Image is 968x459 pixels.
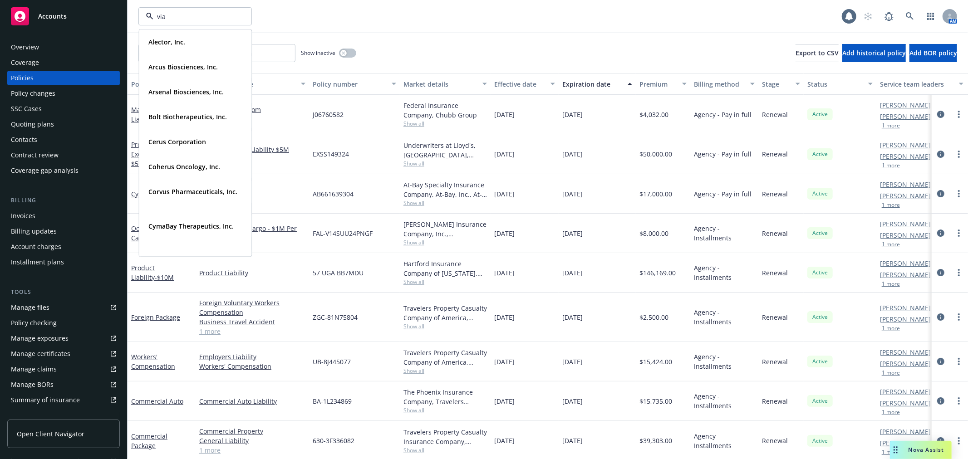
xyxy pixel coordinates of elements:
button: Expiration date [559,73,636,95]
strong: Alector, Inc. [148,38,185,46]
div: Hartford Insurance Company of [US_STATE], Hartford Insurance Group [403,259,487,278]
div: [PERSON_NAME] Insurance Company, Inc., [PERSON_NAME] Group, [PERSON_NAME] Cargo [403,220,487,239]
a: circleInformation [935,312,946,322]
a: [PERSON_NAME] [880,398,931,408]
span: $50,000.00 [639,149,672,159]
a: Cyber Liability [199,189,305,199]
button: 1 more [882,123,900,128]
a: Crime [199,114,305,124]
a: Foreign Package [131,313,180,322]
div: Policy details [131,79,182,89]
button: 1 more [882,370,900,376]
div: Manage BORs [11,377,54,392]
span: [DATE] [494,357,515,366]
span: EXSS149324 [313,149,349,159]
button: Market details [400,73,491,95]
div: Federal Insurance Company, Chubb Group [403,101,487,120]
div: Service team leaders [880,79,953,89]
span: Agency - Installments [694,352,755,371]
span: $146,169.00 [639,268,676,278]
a: Account charges [7,239,120,254]
a: Invoices [7,209,120,223]
span: Agency - Pay in full [694,189,752,199]
a: Contract review [7,148,120,162]
button: 1 more [882,326,900,331]
a: [PERSON_NAME] [880,438,931,448]
span: $2,500.00 [639,313,668,322]
span: [DATE] [494,110,515,119]
span: Renewal [762,357,788,366]
span: - Excess Products $5M xs $10M [131,140,182,168]
input: Filter by keyword [153,12,233,21]
span: Active [811,357,829,366]
a: more [953,228,964,239]
a: [PERSON_NAME] [880,230,931,240]
a: circleInformation [935,267,946,278]
span: [DATE] [562,436,583,445]
span: Agency - Pay in full [694,110,752,119]
span: Show all [403,278,487,286]
span: $15,424.00 [639,357,672,366]
button: Policy number [309,73,400,95]
span: Agency - Installments [694,263,755,282]
button: 1 more [882,410,900,415]
div: Effective date [494,79,545,89]
div: Policies [11,71,34,85]
span: Active [811,437,829,445]
span: [DATE] [494,268,515,278]
span: Active [811,397,829,405]
span: [DATE] [562,149,583,159]
span: [DATE] [494,149,515,159]
span: Show all [403,160,487,167]
strong: Arcus Biosciences, Inc. [148,63,218,71]
span: Open Client Navigator [17,429,84,439]
span: Show all [403,446,487,454]
a: 1 more [199,327,305,336]
span: Nova Assist [909,446,944,454]
button: Status [804,73,876,95]
span: Show all [403,322,487,330]
a: [PERSON_NAME] [880,427,931,436]
a: Manage exposures [7,331,120,346]
a: [PERSON_NAME] [880,180,931,189]
span: Show all [403,120,487,127]
button: Stage [758,73,804,95]
span: - $10M [155,273,174,282]
a: SSC Cases [7,102,120,116]
a: Summary of insurance [7,393,120,407]
strong: Delfi Diagnostics, Inc. [148,256,215,265]
span: Renewal [762,396,788,406]
div: Coverage gap analysis [11,163,79,178]
a: more [953,396,964,406]
span: UB-8J445077 [313,357,351,366]
a: circleInformation [935,435,946,446]
span: $15,735.00 [639,396,672,406]
a: [PERSON_NAME] [880,191,931,200]
span: $17,000.00 [639,189,672,199]
a: Manage claims [7,362,120,376]
span: Export to CSV [796,49,839,57]
span: [DATE] [494,313,515,322]
span: Agency - Pay in full [694,149,752,159]
span: [DATE] [494,189,515,199]
a: Commercial Package [131,432,167,450]
a: Policy AI ingestions [7,408,120,423]
span: [DATE] [562,313,583,322]
span: Renewal [762,436,788,445]
a: [PERSON_NAME] [880,219,931,229]
button: 1 more [882,163,900,168]
span: FAL-V14SUU24PNGF [313,229,373,238]
div: Coverage [11,55,39,70]
span: [DATE] [562,396,583,406]
div: Tools [7,288,120,297]
span: Show all [403,239,487,246]
span: Renewal [762,229,788,238]
div: Travelers Property Casualty Insurance Company, Travelers Insurance [403,427,487,446]
div: At-Bay Specialty Insurance Company, At-Bay, Inc., At-Bay Insurance Services, LLC, CRC Group [403,180,487,199]
div: Stage [762,79,790,89]
a: Excess - Product Liability $5M excess of $10M [199,145,305,164]
a: Workers' Compensation [131,352,175,371]
span: [DATE] [494,229,515,238]
span: Add BOR policy [909,49,957,57]
a: Search [901,7,919,25]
